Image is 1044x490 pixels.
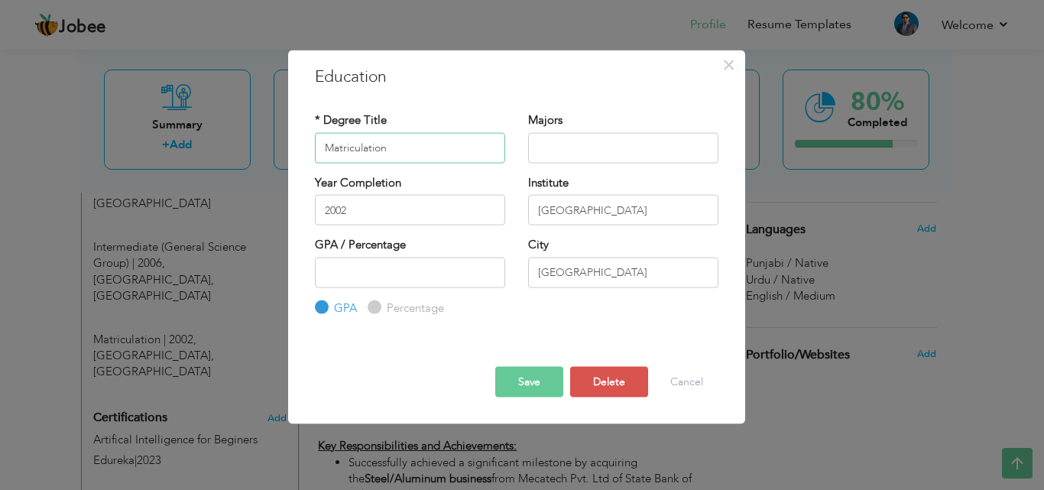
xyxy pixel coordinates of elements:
[717,52,741,76] button: Close
[315,65,718,88] h3: Education
[655,367,718,398] button: Cancel
[528,174,569,190] label: Institute
[495,367,563,398] button: Save
[570,367,648,398] button: Delete
[315,237,406,253] label: GPA / Percentage
[528,237,549,253] label: City
[528,112,563,128] label: Majors
[383,300,444,316] label: Percentage
[722,50,735,78] span: ×
[93,37,287,381] div: Add your educational degree.
[315,112,387,128] label: * Degree Title
[315,174,401,190] label: Year Completion
[330,300,357,316] label: GPA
